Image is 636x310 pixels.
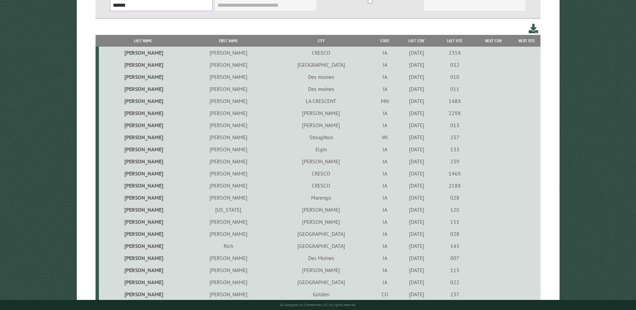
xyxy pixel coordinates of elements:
[270,83,372,95] td: Des moines
[187,240,270,252] td: Rich
[99,192,187,204] td: [PERSON_NAME]
[398,267,435,273] div: [DATE]
[270,107,372,119] td: [PERSON_NAME]
[398,146,435,153] div: [DATE]
[398,255,435,261] div: [DATE]
[270,155,372,167] td: [PERSON_NAME]
[398,122,435,128] div: [DATE]
[372,167,397,179] td: IA
[372,264,397,276] td: IA
[398,170,435,177] div: [DATE]
[398,134,435,141] div: [DATE]
[99,167,187,179] td: [PERSON_NAME]
[99,276,187,288] td: [PERSON_NAME]
[99,35,187,47] th: Last Name
[372,71,397,83] td: IA
[270,71,372,83] td: Des moines
[398,291,435,298] div: [DATE]
[436,47,474,59] td: 235X
[187,119,270,131] td: [PERSON_NAME]
[187,288,270,300] td: [PERSON_NAME]
[187,228,270,240] td: [PERSON_NAME]
[372,95,397,107] td: MN
[99,252,187,264] td: [PERSON_NAME]
[270,192,372,204] td: Marengo
[372,35,397,47] th: State
[99,155,187,167] td: [PERSON_NAME]
[436,167,474,179] td: 146X
[187,276,270,288] td: [PERSON_NAME]
[187,264,270,276] td: [PERSON_NAME]
[187,131,270,143] td: [PERSON_NAME]
[187,95,270,107] td: [PERSON_NAME]
[372,119,397,131] td: IA
[398,73,435,80] div: [DATE]
[398,61,435,68] div: [DATE]
[398,86,435,92] div: [DATE]
[398,243,435,249] div: [DATE]
[270,119,372,131] td: [PERSON_NAME]
[398,230,435,237] div: [DATE]
[270,143,372,155] td: Elgin
[372,107,397,119] td: IA
[99,240,187,252] td: [PERSON_NAME]
[398,110,435,116] div: [DATE]
[99,288,187,300] td: [PERSON_NAME]
[187,204,270,216] td: [US_STATE]
[187,155,270,167] td: [PERSON_NAME]
[372,59,397,71] td: IA
[436,119,474,131] td: 013
[436,192,474,204] td: 028
[270,59,372,71] td: [GEOGRAPHIC_DATA]
[436,107,474,119] td: 229X
[187,83,270,95] td: [PERSON_NAME]
[187,35,270,47] th: First Name
[270,276,372,288] td: [GEOGRAPHIC_DATA]
[270,179,372,192] td: CRESCO
[372,252,397,264] td: IA
[398,194,435,201] div: [DATE]
[99,228,187,240] td: [PERSON_NAME]
[398,182,435,189] div: [DATE]
[99,95,187,107] td: [PERSON_NAME]
[514,35,540,47] th: Next Site
[436,131,474,143] td: 237
[436,155,474,167] td: 239
[270,131,372,143] td: Stoughton
[398,279,435,286] div: [DATE]
[529,22,538,35] a: Download this customer list (.csv)
[270,240,372,252] td: [GEOGRAPHIC_DATA]
[270,252,372,264] td: Des Moines
[436,288,474,300] td: 237
[436,228,474,240] td: 028
[372,179,397,192] td: IA
[372,276,397,288] td: IA
[398,49,435,56] div: [DATE]
[187,107,270,119] td: [PERSON_NAME]
[473,35,513,47] th: Next Stay
[187,59,270,71] td: [PERSON_NAME]
[187,167,270,179] td: [PERSON_NAME]
[397,35,436,47] th: Last Stay
[436,95,474,107] td: 148X
[99,119,187,131] td: [PERSON_NAME]
[270,288,372,300] td: Golden
[99,59,187,71] td: [PERSON_NAME]
[270,47,372,59] td: CRESCO
[436,59,474,71] td: 032
[436,276,474,288] td: 022
[280,303,356,307] small: © Campground Commander LLC. All rights reserved.
[372,47,397,59] td: IA
[270,35,372,47] th: City
[99,204,187,216] td: [PERSON_NAME]
[99,47,187,59] td: [PERSON_NAME]
[372,228,397,240] td: IA
[270,264,372,276] td: [PERSON_NAME]
[372,216,397,228] td: IA
[187,143,270,155] td: [PERSON_NAME]
[398,218,435,225] div: [DATE]
[187,216,270,228] td: [PERSON_NAME]
[99,143,187,155] td: [PERSON_NAME]
[436,71,474,83] td: 010
[372,155,397,167] td: IA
